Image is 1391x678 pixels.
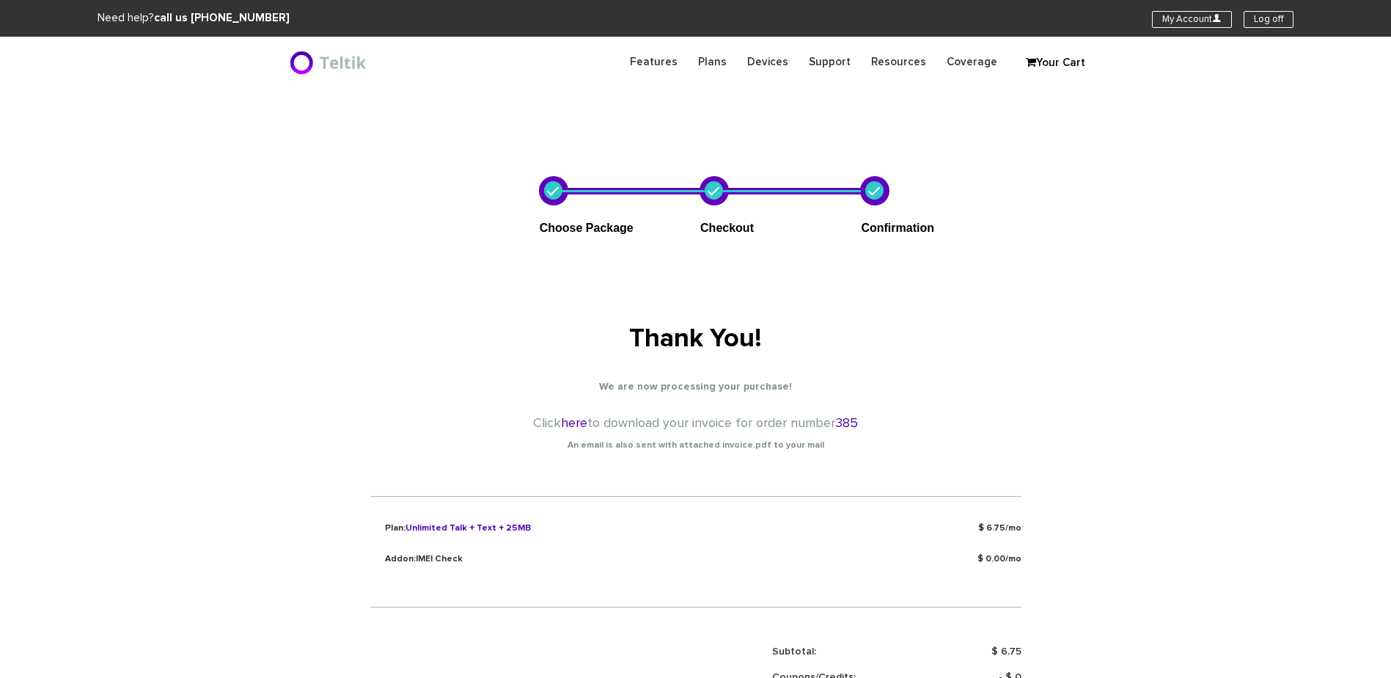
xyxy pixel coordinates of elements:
a: here [561,417,587,430]
h1: Thank You! [461,325,931,354]
a: Support [799,48,861,76]
a: Log off [1244,11,1293,28]
h4: Click to download your invoice for order number [370,417,1021,431]
span: 385 [835,417,858,430]
a: Devices [737,48,799,76]
img: BriteX [289,48,370,77]
span: Confirmation [861,222,934,234]
span: Checkout [700,222,754,234]
p: $ 6.75/mo [707,511,1021,535]
strong: call us [PHONE_NUMBER] [154,12,290,23]
p: We are now processing your purchase! [370,379,1021,395]
span: Need help? [98,12,290,23]
p: Plan: [385,511,531,535]
p: Addon:IMEI Check [385,542,531,566]
a: Features [620,48,688,76]
span: Unlimited Talk + Text + 25MB [405,524,531,533]
p: An email is also sent with attached invoice.pdf to your mail [370,439,1021,452]
a: My AccountU [1152,11,1232,28]
i: U [1212,13,1222,23]
a: Coverage [936,48,1008,76]
td: $ 6.75 [942,644,1021,670]
a: Plans [688,48,737,76]
p: $ 0.00/mo [707,542,1021,566]
td: Subtotal: [772,644,942,670]
span: Choose Package [540,222,634,234]
a: Resources [861,48,936,76]
a: Your Cart [1019,52,1092,74]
